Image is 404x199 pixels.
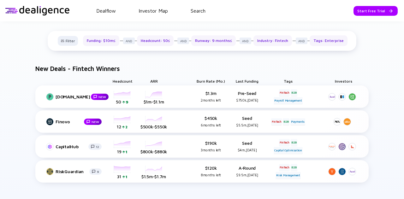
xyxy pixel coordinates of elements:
[56,94,90,100] div: [DOMAIN_NAME]
[201,147,221,153] div: 3 months left
[195,165,227,178] div: $120k
[138,77,170,85] div: ARR
[283,118,289,125] div: B2B
[191,35,236,46] div: Runway: 9 months≤
[279,139,290,146] div: FinTech
[227,91,268,103] div: Pre-Seed
[227,115,268,128] div: Seed
[201,172,221,178] div: 8 months left
[201,122,221,128] div: 6 months left
[274,147,303,154] div: Capital Optimization
[191,8,205,14] a: Search
[137,35,174,46] div: Headcount: 50≤
[227,165,268,178] div: A-Round
[279,89,290,96] div: FinTech
[291,164,297,171] div: B2B
[107,77,138,85] div: Headcount
[353,6,398,16] button: Start Free Trial
[291,139,297,146] div: B2B
[56,144,88,149] div: CapitalHub
[227,122,268,128] div: $5.5m, [DATE]
[29,66,120,72] h4: New Deals - Fintech Winners
[274,97,302,104] div: Payroll Management
[56,169,89,174] div: RiskGuardian
[195,115,227,128] div: $450k
[227,97,268,103] div: $750k, [DATE]
[139,8,168,14] a: Investor Map
[253,35,292,46] div: Industry: Fintech
[227,147,268,153] div: $4m, [DATE]
[195,91,227,103] div: $1.3m
[56,119,83,125] div: Finovo
[83,35,119,46] div: Funding: $10m≤
[279,164,290,171] div: FinTech
[195,77,227,85] div: Burn Rate (mo.)
[310,35,348,46] div: Tags: Enterprise
[227,140,268,153] div: Seed
[318,77,369,85] div: Investors
[268,77,309,85] div: Tags
[96,8,116,14] a: Dealflow
[291,89,297,96] div: B2B
[271,118,282,125] div: FinTech
[201,97,221,103] div: 2 months left
[290,118,305,125] div: Payments
[195,140,227,153] div: $190k
[276,172,301,179] div: Risk Management
[227,172,268,178] div: $9.5m, [DATE]
[227,77,268,85] div: Last Funding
